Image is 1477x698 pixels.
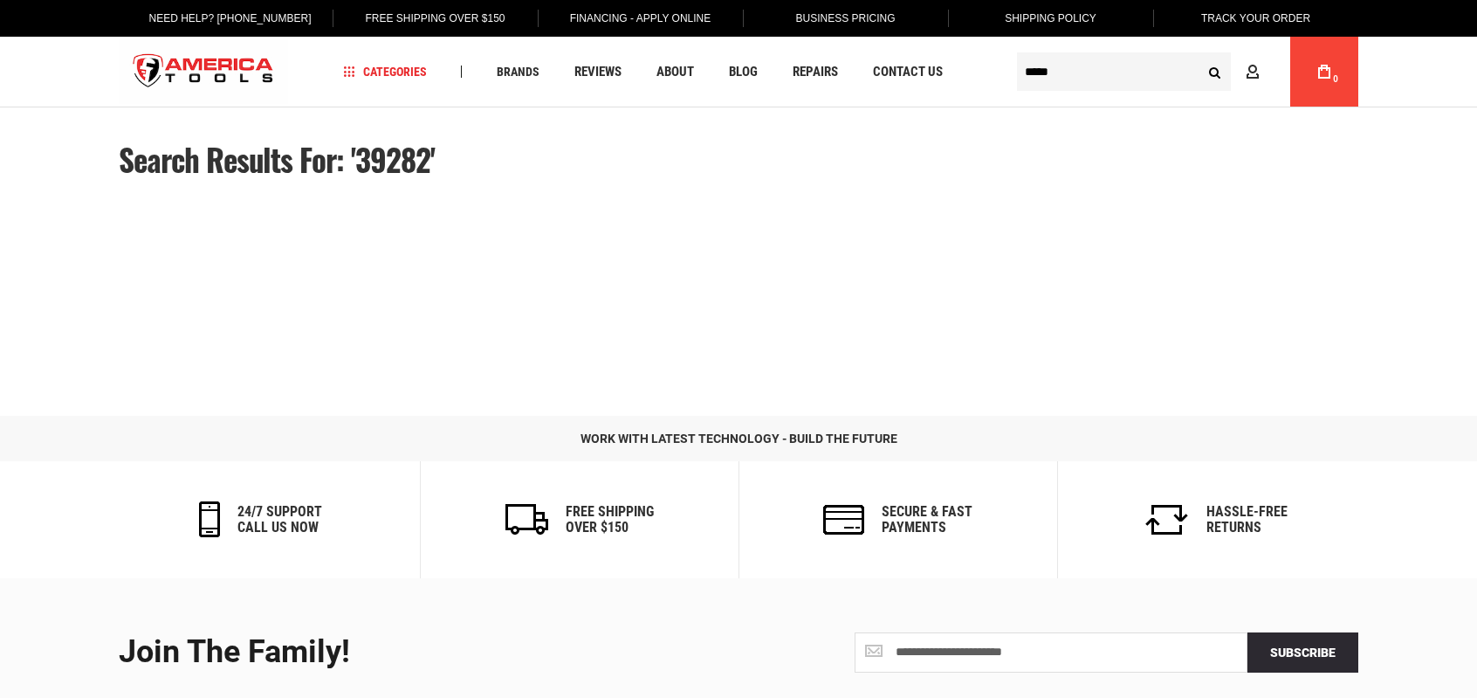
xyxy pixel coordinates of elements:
a: Reviews [567,60,629,84]
button: Search [1198,55,1231,88]
span: Search results for: '39282' [119,136,435,182]
a: Brands [489,60,547,84]
a: About [649,60,702,84]
a: Contact Us [865,60,951,84]
span: Categories [343,66,427,78]
span: Brands [497,66,539,78]
button: Subscribe [1247,632,1358,673]
span: Reviews [574,66,622,79]
span: Contact Us [873,66,943,79]
h6: Free Shipping Over $150 [566,504,654,535]
h6: Hassle-Free Returns [1206,504,1288,535]
span: Repairs [793,66,838,79]
h6: 24/7 support call us now [237,504,322,535]
span: Shipping Policy [1005,12,1096,24]
span: Blog [729,66,758,79]
a: Categories [335,60,435,84]
img: America Tools [119,39,288,105]
span: Subscribe [1270,646,1336,660]
a: Blog [721,60,766,84]
h6: secure & fast payments [882,504,972,535]
a: Repairs [785,60,846,84]
a: store logo [119,39,288,105]
div: Join the Family! [119,635,725,670]
a: 0 [1308,37,1341,107]
span: 0 [1333,74,1338,84]
span: About [656,66,694,79]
